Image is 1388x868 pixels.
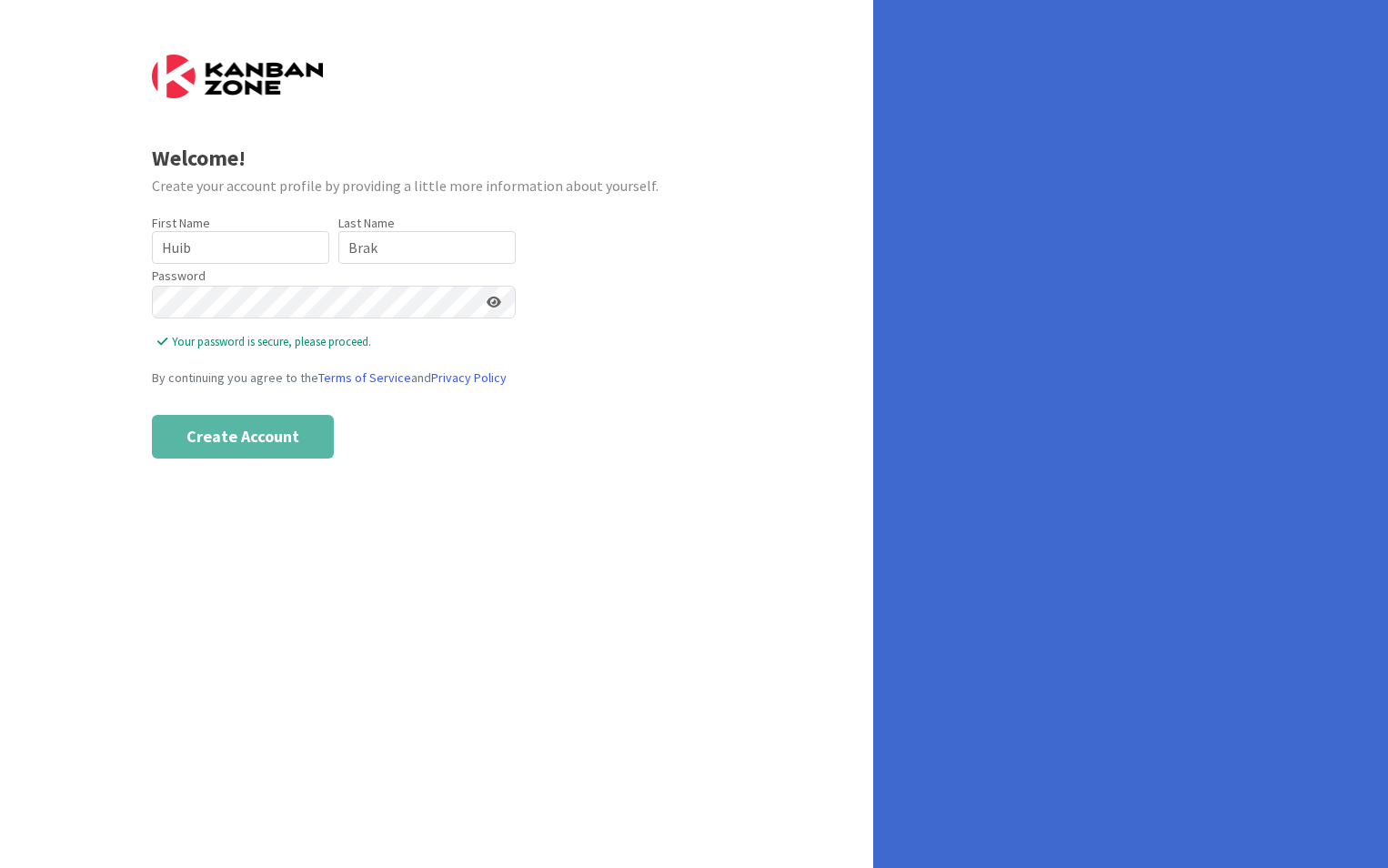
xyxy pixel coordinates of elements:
div: By continuing you agree to the and [152,368,722,388]
label: First Name [152,215,210,231]
button: Create Account [152,415,334,459]
label: Password [152,267,206,286]
div: Welcome! [152,142,722,175]
a: Terms of Service [318,369,411,386]
a: Privacy Policy [431,369,507,386]
img: Kanban Zone [152,55,323,98]
label: Last Name [338,215,395,231]
span: Your password is secure, please proceed. [157,333,516,351]
div: Create your account profile by providing a little more information about yourself. [152,175,722,197]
